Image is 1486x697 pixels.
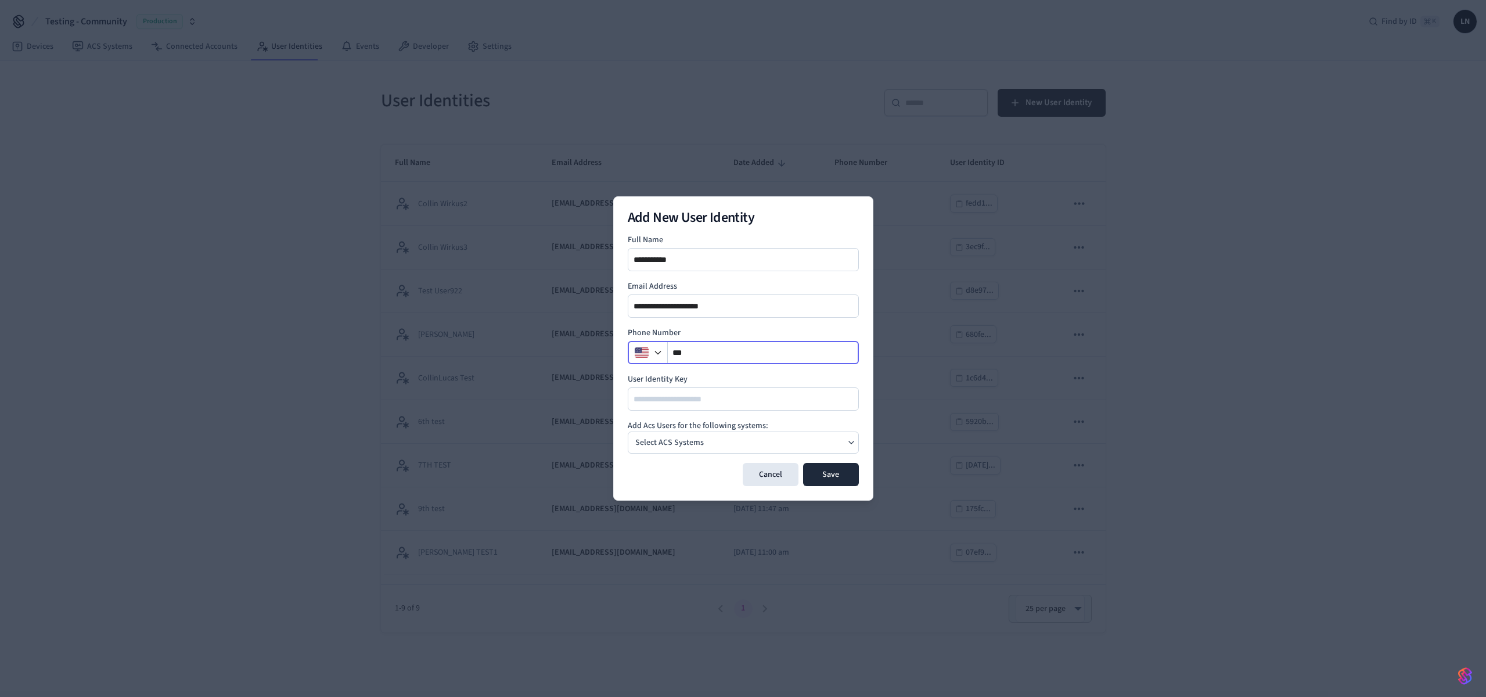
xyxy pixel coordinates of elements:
[628,281,859,292] label: Email Address
[628,420,859,432] h4: Add Acs Users for the following systems:
[803,463,859,486] button: Save
[628,373,859,385] label: User Identity Key
[635,437,704,449] p: Select ACS Systems
[628,327,859,339] label: Phone Number
[1458,667,1472,685] img: SeamLogoGradient.69752ec5.svg
[743,463,798,486] button: Cancel
[628,211,859,225] h2: Add New User Identity
[628,432,859,454] button: Select ACS Systems
[628,234,859,246] label: Full Name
